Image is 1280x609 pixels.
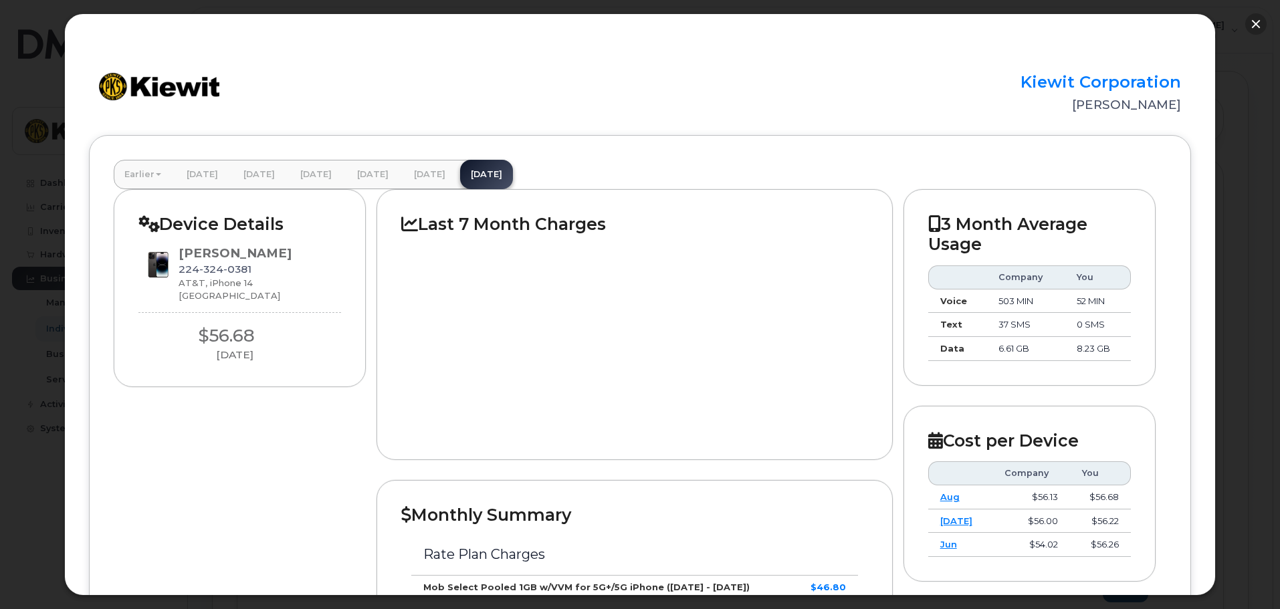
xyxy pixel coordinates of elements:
[290,160,342,189] a: [DATE]
[179,277,292,301] div: AT&T, iPhone 14 [GEOGRAPHIC_DATA]
[1065,337,1131,361] td: 8.23 GB
[1070,533,1131,557] td: $56.26
[992,533,1070,557] td: $54.02
[986,337,1065,361] td: 6.61 GB
[179,263,251,275] span: 224
[1222,551,1270,599] iframe: Messenger Launcher
[223,263,251,275] span: 0381
[940,295,967,306] strong: Voice
[401,505,867,525] h2: Monthly Summary
[346,160,399,189] a: [DATE]
[460,160,513,189] a: [DATE]
[940,491,960,502] a: Aug
[1070,461,1131,485] th: You
[423,547,845,562] h3: Rate Plan Charges
[138,214,342,234] h2: Device Details
[940,515,972,526] a: [DATE]
[1070,509,1131,533] td: $56.22
[403,160,456,189] a: [DATE]
[992,461,1070,485] th: Company
[928,431,1132,451] h2: Cost per Device
[992,485,1070,509] td: $56.13
[138,348,331,362] div: [DATE]
[986,313,1065,337] td: 37 SMS
[233,160,286,189] a: [DATE]
[986,265,1065,289] th: Company
[1065,289,1131,314] td: 52 MIN
[940,539,957,550] a: Jun
[811,582,846,592] strong: $46.80
[1065,265,1131,289] th: You
[423,582,750,592] strong: Mob Select Pooled 1GB w/VVM for 5G+/5G iPhone ([DATE] - [DATE])
[992,509,1070,533] td: $56.00
[940,319,962,330] strong: Text
[986,289,1065,314] td: 503 MIN
[138,324,315,348] div: $56.68
[1065,313,1131,337] td: 0 SMS
[401,214,867,234] h2: Last 7 Month Charges
[1070,485,1131,509] td: $56.68
[940,343,964,354] strong: Data
[179,245,292,262] div: [PERSON_NAME]
[928,214,1132,255] h2: 3 Month Average Usage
